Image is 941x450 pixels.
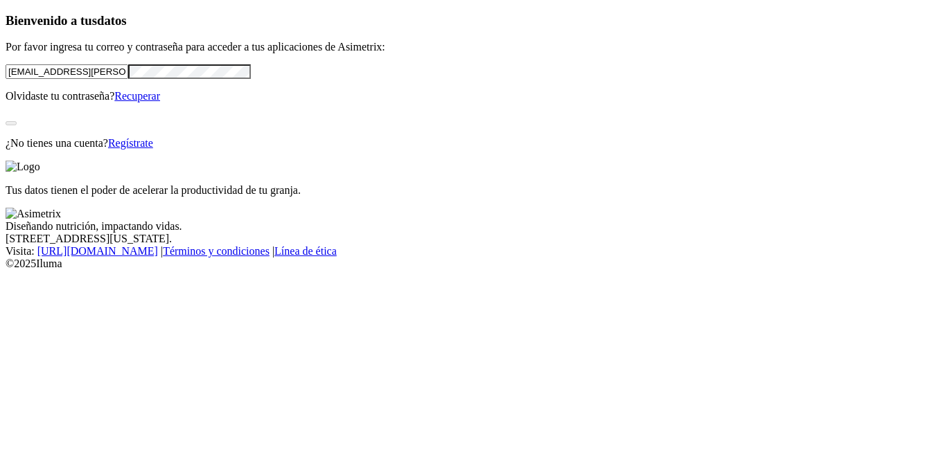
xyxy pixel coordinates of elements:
div: [STREET_ADDRESS][US_STATE]. [6,233,935,245]
a: Términos y condiciones [163,245,270,257]
p: ¿No tienes una cuenta? [6,137,935,150]
a: Línea de ética [274,245,337,257]
div: © 2025 Iluma [6,258,935,270]
p: Olvidaste tu contraseña? [6,90,935,102]
a: Recuperar [114,90,160,102]
a: [URL][DOMAIN_NAME] [37,245,158,257]
p: Por favor ingresa tu correo y contraseña para acceder a tus aplicaciones de Asimetrix: [6,41,935,53]
a: Regístrate [108,137,153,149]
div: Visita : | | [6,245,935,258]
div: Diseñando nutrición, impactando vidas. [6,220,935,233]
img: Asimetrix [6,208,61,220]
span: datos [97,13,127,28]
input: Tu correo [6,64,128,79]
img: Logo [6,161,40,173]
p: Tus datos tienen el poder de acelerar la productividad de tu granja. [6,184,935,197]
h3: Bienvenido a tus [6,13,935,28]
